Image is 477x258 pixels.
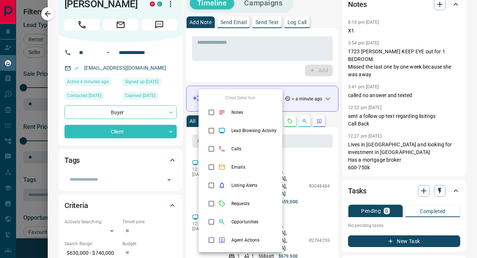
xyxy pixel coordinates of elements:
[231,164,277,170] span: Emails
[231,182,277,189] span: Listing Alerts
[231,219,277,225] span: Opportunities
[231,127,277,134] span: Lead Browsing Activity
[231,109,277,116] span: Notes
[231,146,277,152] span: Calls
[231,200,277,207] span: Requests
[231,237,277,243] span: Agent Actions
